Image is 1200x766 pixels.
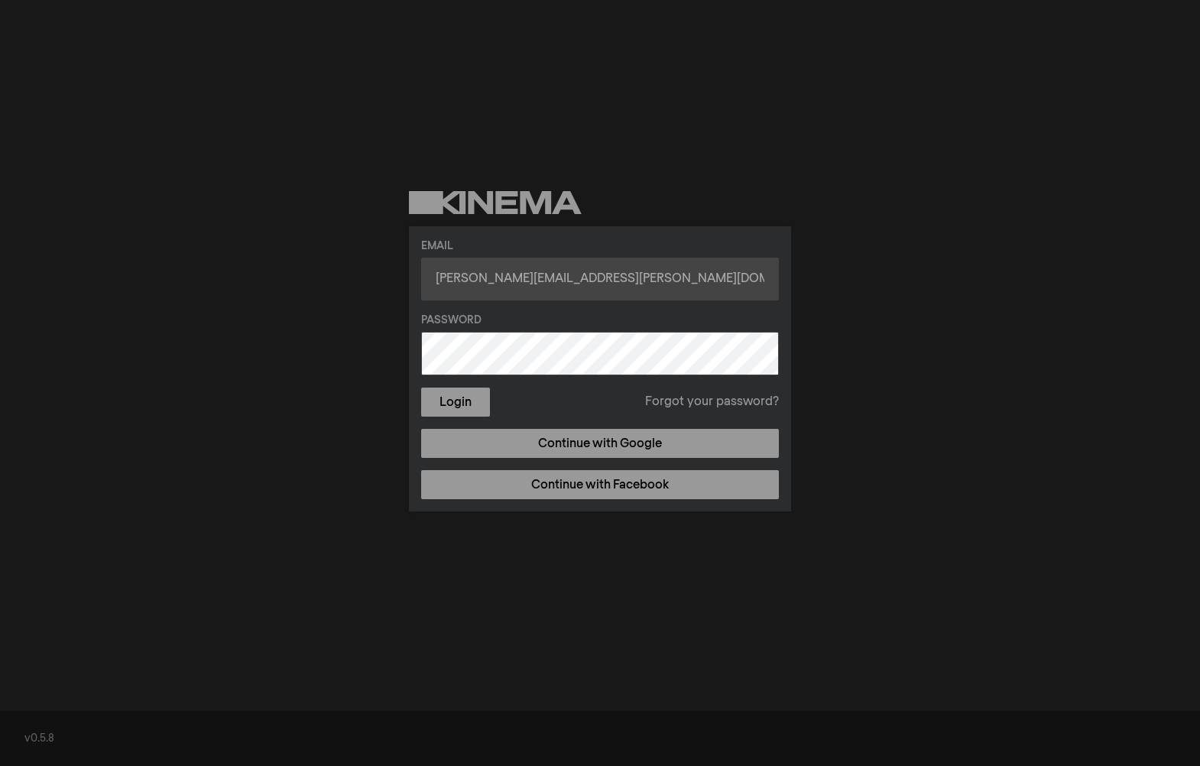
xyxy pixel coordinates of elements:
label: Email [421,239,779,255]
button: Login [421,388,490,417]
a: Forgot your password? [645,393,779,411]
label: Password [421,313,779,329]
a: Continue with Facebook [421,470,779,499]
a: Continue with Google [421,429,779,458]
div: v0.5.8 [24,731,1176,747]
